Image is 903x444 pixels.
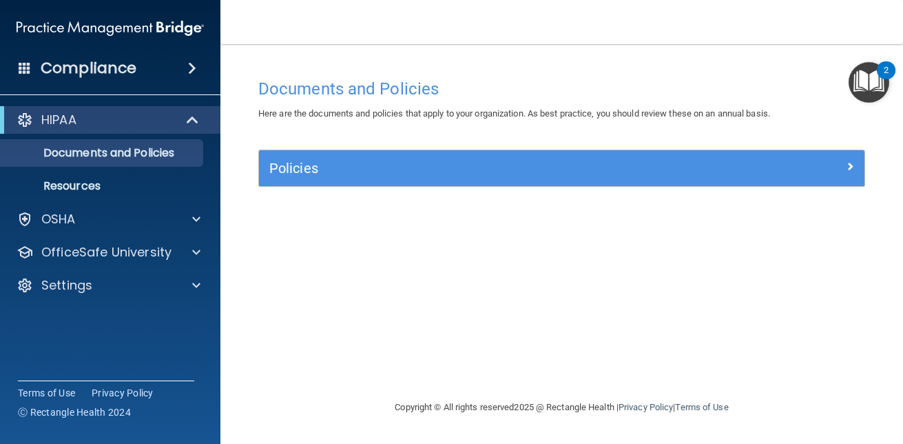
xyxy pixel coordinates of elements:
button: Open Resource Center, 2 new notifications [849,62,889,103]
span: Ⓒ Rectangle Health 2024 [18,405,131,419]
p: OfficeSafe University [41,244,172,261]
a: Terms of Use [18,386,75,400]
a: OSHA [17,211,200,228]
p: Documents and Policies [9,146,197,160]
div: 2 [884,70,889,88]
h5: Policies [269,161,703,176]
p: HIPAA [41,112,76,128]
iframe: Drift Widget Chat Controller [665,346,886,401]
img: PMB logo [17,14,204,42]
h4: Compliance [41,59,136,78]
a: OfficeSafe University [17,244,200,261]
a: Privacy Policy [92,386,154,400]
div: Copyright © All rights reserved 2025 @ Rectangle Health | | [311,385,813,430]
a: HIPAA [17,112,200,128]
h4: Documents and Policies [258,80,865,98]
p: Resources [9,179,197,193]
span: Here are the documents and policies that apply to your organization. As best practice, you should... [258,108,770,119]
p: OSHA [41,211,76,228]
a: Privacy Policy [619,402,673,412]
a: Policies [269,157,854,179]
p: Settings [41,277,92,294]
a: Terms of Use [675,402,728,412]
a: Settings [17,277,200,294]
